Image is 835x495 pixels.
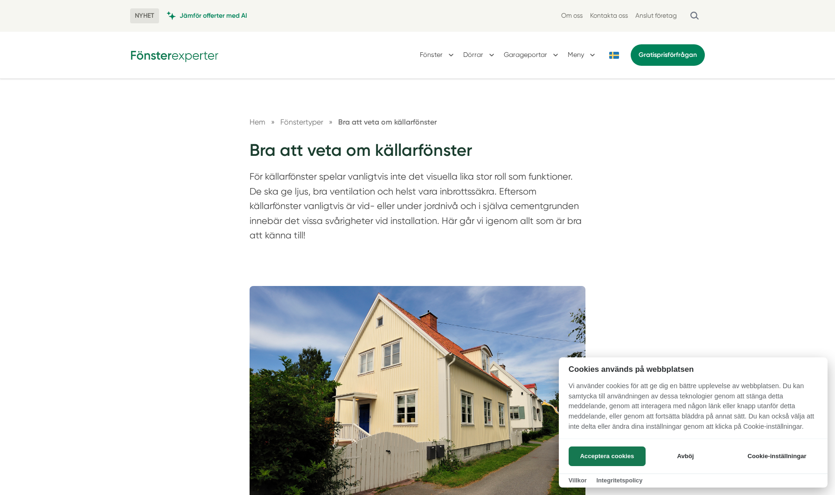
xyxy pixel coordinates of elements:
[569,446,646,466] button: Acceptera cookies
[648,446,723,466] button: Avböj
[736,446,818,466] button: Cookie-inställningar
[559,381,828,438] p: Vi använder cookies för att ge dig en bättre upplevelse av webbplatsen. Du kan samtycka till anvä...
[596,477,642,484] a: Integritetspolicy
[559,365,828,374] h2: Cookies används på webbplatsen
[569,477,587,484] a: Villkor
